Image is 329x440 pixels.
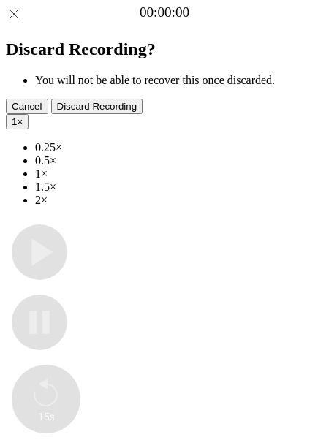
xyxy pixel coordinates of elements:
button: Cancel [6,99,48,114]
button: 1× [6,114,29,129]
li: 2× [35,194,323,207]
li: 1× [35,167,323,181]
a: 00:00:00 [140,4,189,20]
li: 1.5× [35,181,323,194]
button: Discard Recording [51,99,143,114]
li: 0.25× [35,141,323,154]
h2: Discard Recording? [6,39,323,59]
li: You will not be able to recover this once discarded. [35,74,323,87]
li: 0.5× [35,154,323,167]
span: 1 [12,116,17,127]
